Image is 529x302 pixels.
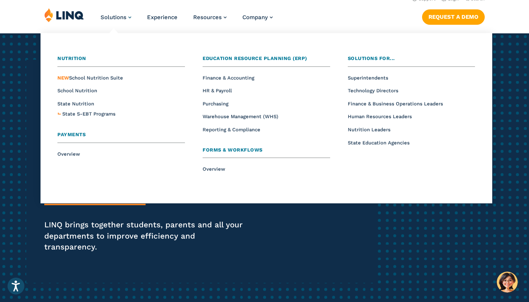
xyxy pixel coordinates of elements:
[203,88,232,93] a: HR & Payroll
[57,151,80,157] a: Overview
[62,111,116,117] span: State S-EBT Programs
[348,75,388,81] a: Superintendents
[193,14,227,21] a: Resources
[101,14,131,21] a: Solutions
[147,14,177,21] a: Experience
[348,55,475,67] a: Solutions for...
[203,55,330,67] a: Education Resource Planning (ERP)
[348,56,395,61] span: Solutions for...
[57,101,94,107] a: State Nutrition
[57,131,185,143] a: Payments
[193,14,222,21] span: Resources
[497,272,518,293] button: Hello, have a question? Let’s chat.
[242,14,268,21] span: Company
[203,101,228,107] a: Purchasing
[203,146,330,158] a: Forms & Workflows
[203,147,263,153] span: Forms & Workflows
[422,8,485,24] nav: Button Navigation
[57,75,123,81] a: NEWSchool Nutrition Suite
[203,114,278,119] a: Warehouse Management (WHS)
[44,219,248,252] p: LINQ brings together students, parents and all your departments to improve efficiency and transpa...
[57,75,123,81] span: School Nutrition Suite
[348,127,391,132] a: Nutrition Leaders
[203,166,225,172] a: Overview
[203,56,307,61] span: Education Resource Planning (ERP)
[242,14,273,21] a: Company
[62,110,116,118] a: State S-EBT Programs
[57,56,86,61] span: Nutrition
[101,14,126,21] span: Solutions
[348,101,443,107] a: Finance & Business Operations Leaders
[44,8,84,22] img: LINQ | K‑12 Software
[348,114,412,119] a: Human Resources Leaders
[203,127,260,132] a: Reporting & Compliance
[348,140,410,146] a: State Education Agencies
[57,132,86,137] span: Payments
[348,88,398,93] a: Technology Directors
[57,88,97,93] a: School Nutrition
[422,9,485,24] a: Request a Demo
[203,75,254,81] a: Finance & Accounting
[101,8,273,33] nav: Primary Navigation
[57,75,69,81] span: NEW
[57,55,185,67] a: Nutrition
